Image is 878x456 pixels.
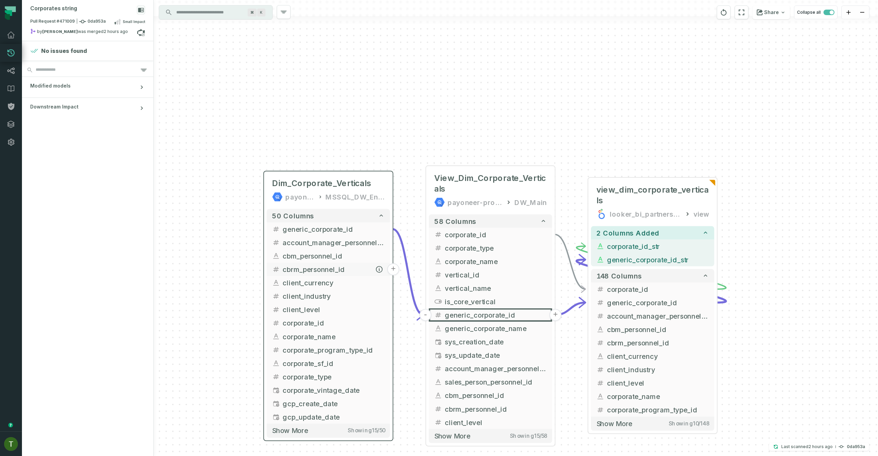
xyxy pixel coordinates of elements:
[22,98,153,118] button: Downstream Impact
[607,324,709,334] span: cbm_personnel_id
[387,263,399,275] button: +
[596,366,604,374] span: integer
[348,427,384,434] span: Showing 15 / 50
[434,351,442,359] span: timestamp
[752,5,790,19] button: Share
[596,419,632,427] span: Show more
[434,257,442,265] span: string
[123,19,145,24] span: Small Impact
[267,343,390,356] button: corporate_program_type_id
[429,322,552,335] button: generic_corporate_name
[596,352,604,360] span: string
[429,308,552,322] button: generic_corporate_id
[596,339,604,347] span: integer
[272,413,280,421] span: timestamp
[267,249,390,263] button: cbm_personnel_id
[429,254,552,268] button: corporate_name
[434,297,442,305] span: boolean
[30,103,79,110] span: Downstream Impact
[434,365,442,373] span: integer
[283,238,384,248] span: account_manager_personnel_id
[272,346,280,354] span: integer
[596,406,604,414] span: integer
[267,223,390,236] button: generic_corporate_id
[842,6,855,19] button: zoom in
[429,429,552,443] button: Show moreShowing15/58
[591,253,714,266] button: generic_corporate_id_str
[445,337,547,347] span: sys_creation_date
[30,5,77,12] div: Corporates string
[607,254,709,264] span: generic_corporate_id_str
[607,284,709,294] span: corporate_id
[429,295,552,308] button: is_core_vertical
[607,241,709,251] span: corporate_id_str
[434,230,442,238] span: integer
[283,251,384,261] span: cbm_personnel_id
[272,292,280,300] span: integer
[283,385,384,395] span: corporate_vintage_date
[429,282,552,295] button: vertical_name
[607,365,709,375] span: client_industry
[137,28,145,37] a: View on azure_repos
[591,323,714,336] button: cbm_personnel_id
[283,398,384,408] span: gcp_create_date
[434,324,442,332] span: string
[445,404,547,414] span: cbrm_personnel_id
[445,310,547,320] span: generic_corporate_id
[30,82,71,89] span: Modified models
[267,397,390,410] button: gcp_create_date
[267,303,390,316] button: client_level
[514,197,547,207] div: DW_Main
[283,291,384,301] span: client_industry
[591,336,714,350] button: cbrm_personnel_id
[693,209,709,219] div: view
[267,276,390,289] button: client_currency
[555,235,586,289] g: Edge from 4f37d197393f2c0ba1185fbee37f3de9 to d6338f2d1af0807de20c715eb21407ce
[596,255,604,263] span: string
[272,306,280,313] span: integer
[596,392,604,400] span: string
[283,358,384,368] span: corporate_sf_id
[267,410,390,424] button: gcp_update_date
[847,445,865,449] h4: 0da953a
[549,309,561,321] button: +
[781,443,833,450] p: Last scanned
[448,197,502,207] div: payoneer-prod-eu-svc-data-016f
[596,242,604,250] span: string
[272,332,280,340] span: string
[325,192,384,202] div: MSSQL_DW_Entities
[434,244,442,252] span: integer
[445,417,547,427] span: client_level
[272,178,371,189] span: Dim_Corporate_Verticals
[607,297,709,307] span: generic_corporate_id
[434,391,442,399] span: string
[445,364,547,374] span: account_manager_personnel_id
[4,437,18,451] img: avatar of Tomer Galun
[267,316,390,330] button: corporate_id
[555,303,586,315] g: Edge from 4f37d197393f2c0ba1185fbee37f3de9 to d6338f2d1af0807de20c715eb21407ce
[596,229,660,237] span: 2 columns added
[445,243,547,253] span: corporate_type
[42,30,78,34] strong: Tal Lisus (talli@payoneer.com)
[434,378,442,386] span: string
[445,283,547,293] span: vertical_name
[434,311,442,319] span: integer
[596,285,604,293] span: integer
[248,9,257,16] span: Press ⌘ + K to focus the search bar
[445,229,547,239] span: corporate_id
[272,386,280,394] span: timestamp
[445,323,547,333] span: generic_corporate_name
[596,272,642,280] span: 148 columns
[283,278,384,288] span: client_currency
[510,433,547,440] span: Showing 15 / 58
[283,372,384,381] span: corporate_type
[283,412,384,422] span: gcp_update_date
[267,330,390,343] button: corporate_name
[434,418,442,426] span: integer
[591,350,714,363] button: client_currency
[429,415,552,429] button: client_level
[393,229,424,315] g: Edge from afb9e264313d6870a94735e7f74611ed to 4f37d197393f2c0ba1185fbee37f3de9
[104,29,128,34] relative-time: Aug 12, 2025, 12:55 PM GMT+3
[429,349,552,362] button: sys_update_date
[591,376,714,390] button: client_level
